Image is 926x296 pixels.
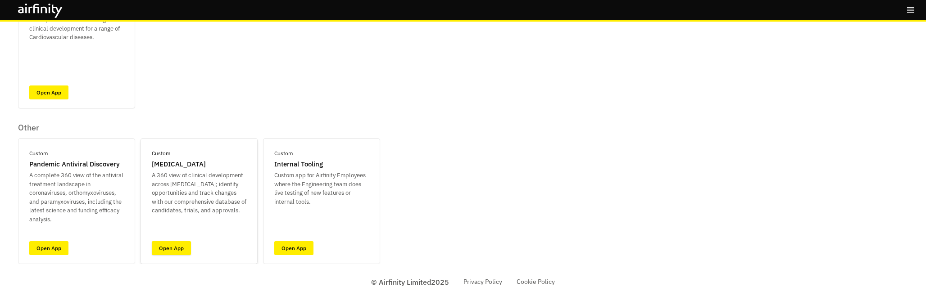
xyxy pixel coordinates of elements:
p: Internal Tooling [274,159,323,170]
a: Cookie Policy [517,277,555,287]
p: © Airfinity Limited 2025 [371,277,449,287]
a: Privacy Policy [463,277,502,287]
a: Open App [152,241,191,255]
p: Custom app for Airfinity Employees where the Engineering team does live testing of new features o... [274,171,369,206]
p: A complete 360 view of the antiviral treatment landscape in coronaviruses, orthomyxoviruses, and ... [29,171,124,224]
a: Open App [274,241,313,255]
p: Other [18,123,380,133]
p: Custom [29,149,48,157]
p: [MEDICAL_DATA] [152,159,206,170]
p: Custom [152,149,170,157]
a: Open App [29,85,68,99]
p: A 360 view of clinical development across [MEDICAL_DATA]; identify opportunities and track change... [152,171,246,215]
p: A complete 360 view on drugs in clinical development for a range of Cardiovascular diseases. [29,15,124,42]
p: Custom [274,149,293,157]
a: Open App [29,241,68,255]
p: Pandemic Antiviral Discovery [29,159,120,170]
